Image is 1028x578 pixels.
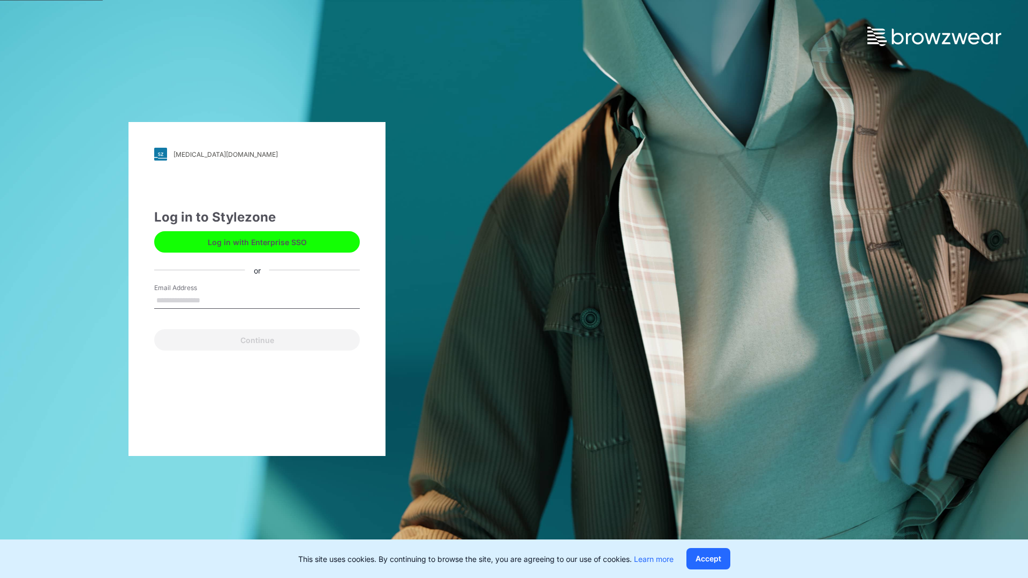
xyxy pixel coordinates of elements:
[154,208,360,227] div: Log in to Stylezone
[298,553,674,565] p: This site uses cookies. By continuing to browse the site, you are agreeing to our use of cookies.
[173,150,278,158] div: [MEDICAL_DATA][DOMAIN_NAME]
[154,231,360,253] button: Log in with Enterprise SSO
[245,264,269,276] div: or
[867,27,1001,46] img: browzwear-logo.73288ffb.svg
[634,554,674,564] a: Learn more
[154,148,360,161] a: [MEDICAL_DATA][DOMAIN_NAME]
[154,148,167,161] img: svg+xml;base64,PHN2ZyB3aWR0aD0iMjgiIGhlaWdodD0iMjgiIHZpZXdCb3g9IjAgMCAyOCAyOCIgZmlsbD0ibm9uZSIgeG...
[686,548,730,569] button: Accept
[154,283,229,293] label: Email Address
